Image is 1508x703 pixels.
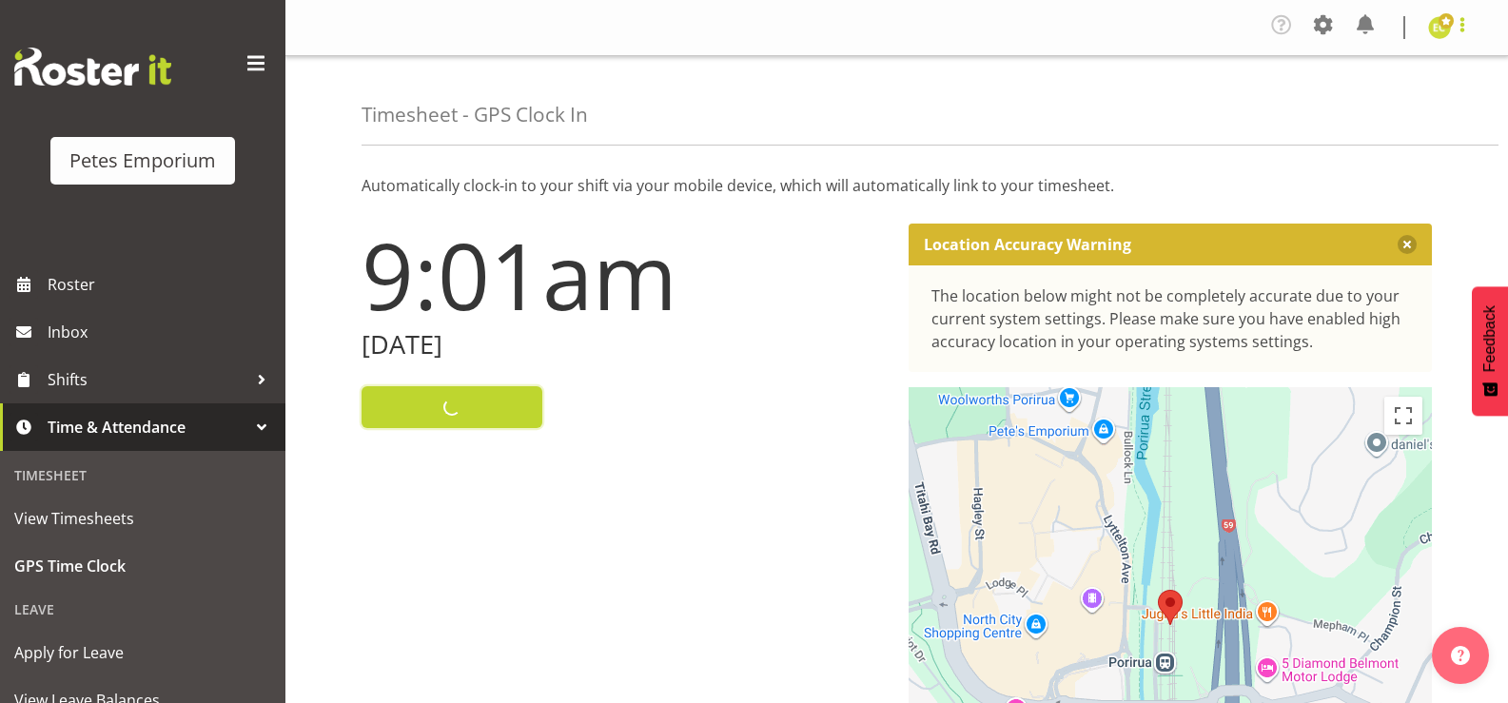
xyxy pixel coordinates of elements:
[14,504,271,533] span: View Timesheets
[48,270,276,299] span: Roster
[5,456,281,495] div: Timesheet
[1451,646,1470,665] img: help-xxl-2.png
[14,552,271,580] span: GPS Time Clock
[48,413,247,441] span: Time & Attendance
[1472,286,1508,416] button: Feedback - Show survey
[1384,397,1422,435] button: Toggle fullscreen view
[931,284,1410,353] div: The location below might not be completely accurate due to your current system settings. Please m...
[924,235,1131,254] p: Location Accuracy Warning
[48,318,276,346] span: Inbox
[69,146,216,175] div: Petes Emporium
[362,330,886,360] h2: [DATE]
[1481,305,1498,372] span: Feedback
[362,224,886,326] h1: 9:01am
[14,48,171,86] img: Rosterit website logo
[5,542,281,590] a: GPS Time Clock
[362,104,588,126] h4: Timesheet - GPS Clock In
[48,365,247,394] span: Shifts
[5,495,281,542] a: View Timesheets
[14,638,271,667] span: Apply for Leave
[5,629,281,676] a: Apply for Leave
[5,590,281,629] div: Leave
[362,174,1432,197] p: Automatically clock-in to your shift via your mobile device, which will automatically link to you...
[1428,16,1451,39] img: emma-croft7499.jpg
[1398,235,1417,254] button: Close message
